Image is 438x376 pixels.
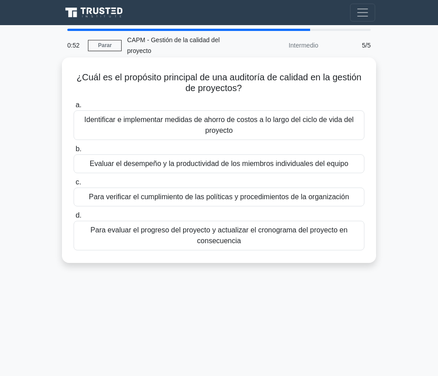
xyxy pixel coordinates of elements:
div: Intermedio [245,36,324,54]
div: 5/5 [324,36,376,54]
div: Identificar e implementar medidas de ahorro de costos a lo largo del ciclo de vida del proyecto [74,110,364,140]
a: Parar [88,40,122,51]
h5: ¿Cuál es el propósito principal de una auditoría de calidad en la gestión de proyectos? [73,72,365,94]
span: d. [75,211,81,219]
button: Alternar navegación [350,4,375,22]
div: 0:52 [62,36,88,54]
div: CAPM - Gestión de la calidad del proyecto [122,31,245,60]
span: b. [75,145,81,153]
div: Para verificar el cumplimiento de las políticas y procedimientos de la organización [74,188,364,206]
div: Evaluar el desempeño y la productividad de los miembros individuales del equipo [74,154,364,173]
div: Para evaluar el progreso del proyecto y actualizar el cronograma del proyecto en consecuencia [74,221,364,250]
span: a. [75,101,81,109]
span: c. [75,178,81,186]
